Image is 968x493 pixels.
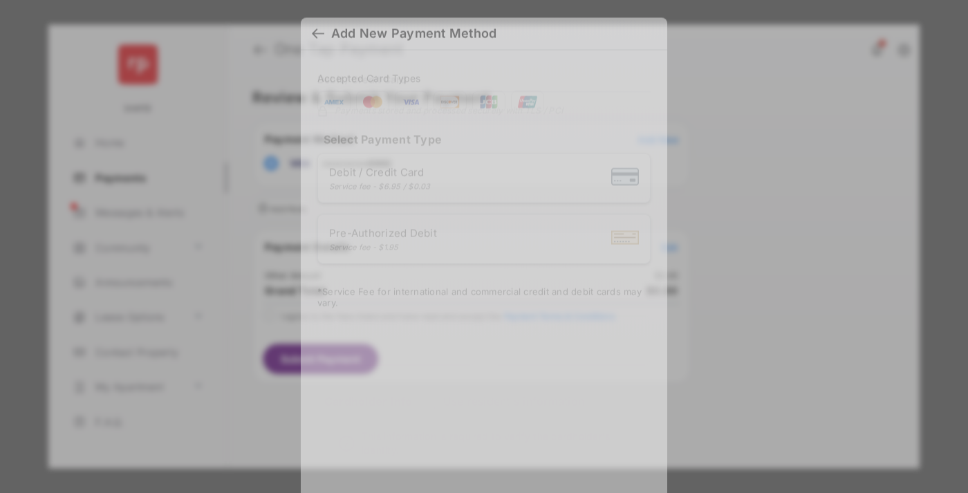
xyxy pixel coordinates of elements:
iframe: Credit card field [317,194,651,254]
span: This information is required to verify the cardholder's identity. [362,429,636,457]
span: Accepted Card Types [317,73,427,84]
strong: Cardholder Info [324,394,413,433]
div: Payments stored and processed securely with TLS / PCI [317,103,651,115]
div: Add New Payment Method [331,26,496,41]
h4: Debit / Credit Card [317,73,407,85]
label: Use resident's information [443,394,584,408]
